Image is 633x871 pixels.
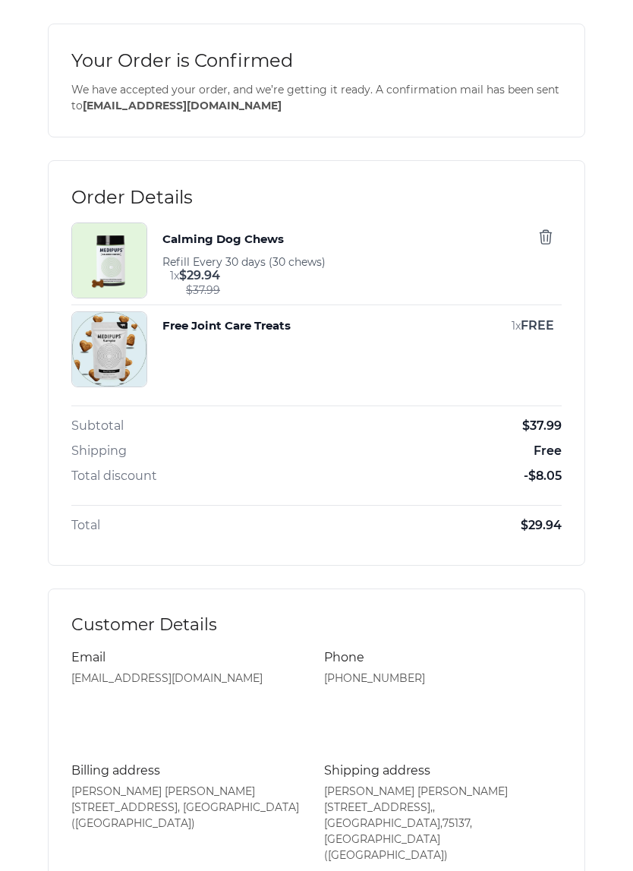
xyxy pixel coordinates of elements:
span: Shipping address [324,762,562,780]
span: FREE [521,318,554,333]
span: 1 x [512,319,521,333]
span: $ 37.99 [522,418,562,434]
span: Email [71,649,309,667]
span: Order Details [71,184,562,211]
span: [PERSON_NAME] [PERSON_NAME] [324,784,562,800]
span: We have accepted your order, and we’re getting it ready. A confirmation mail has been sent to [71,82,562,114]
span: Total [71,517,100,534]
span: Shipping [71,443,127,459]
span: [EMAIL_ADDRESS][DOMAIN_NAME] [71,671,263,685]
span: $ 29.94 [521,517,562,534]
span: $ 37.99 [186,284,220,296]
span: Total discount [71,468,157,484]
span: [PHONE_NUMBER] [324,671,425,685]
span: $ 29.94 [179,268,220,282]
img: Calming Dog Chews [72,223,146,298]
img: Free Joint Care Treats [72,312,146,387]
span: Subtotal [71,418,124,434]
span: [PERSON_NAME] [PERSON_NAME] [71,784,309,800]
span: 1 x [170,269,179,282]
span: Your Order is Confirmed [71,47,562,74]
span: [STREET_ADDRESS] , [GEOGRAPHIC_DATA] ([GEOGRAPHIC_DATA]) [71,800,309,832]
span: Phone [324,649,562,667]
span: Customer Details [71,612,562,637]
span: Refill Every 30 days (30 chews) [162,255,326,269]
span: Billing address [71,762,309,780]
button: Calming Dog Chews [162,229,284,250]
span: [EMAIL_ADDRESS][DOMAIN_NAME] [83,99,282,112]
span: Free [534,443,562,459]
span: [STREET_ADDRESS] , , [GEOGRAPHIC_DATA] , 75137 , [GEOGRAPHIC_DATA] ([GEOGRAPHIC_DATA]) [324,800,562,863]
span: -$8.05 [524,468,562,484]
button: Free Joint Care Treats [162,317,291,334]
